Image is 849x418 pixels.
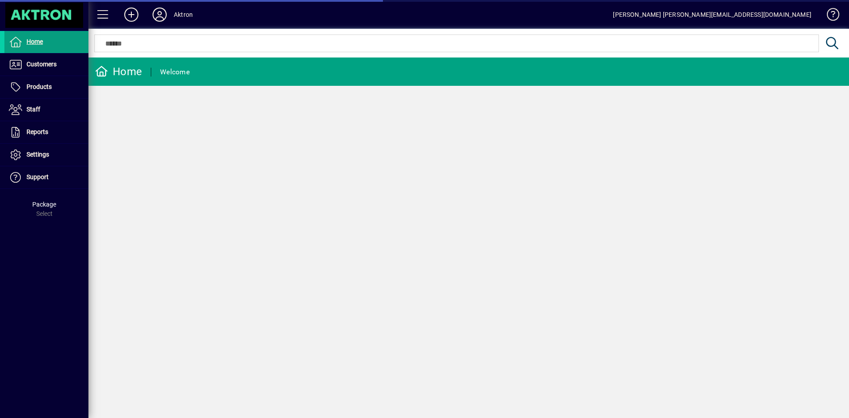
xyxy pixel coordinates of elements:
div: [PERSON_NAME] [PERSON_NAME][EMAIL_ADDRESS][DOMAIN_NAME] [613,8,811,22]
div: Welcome [160,65,190,79]
span: Settings [27,151,49,158]
span: Products [27,83,52,90]
span: Home [27,38,43,45]
div: Home [95,65,142,79]
span: Customers [27,61,57,68]
a: Products [4,76,88,98]
a: Reports [4,121,88,143]
a: Settings [4,144,88,166]
span: Support [27,173,49,180]
button: Profile [145,7,174,23]
a: Support [4,166,88,188]
button: Add [117,7,145,23]
span: Staff [27,106,40,113]
a: Customers [4,54,88,76]
span: Reports [27,128,48,135]
a: Staff [4,99,88,121]
span: Package [32,201,56,208]
a: Knowledge Base [820,2,838,31]
div: Aktron [174,8,193,22]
